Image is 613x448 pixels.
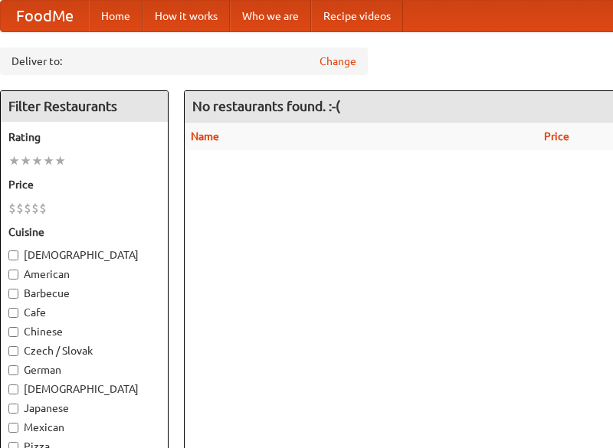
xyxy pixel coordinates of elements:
[43,152,54,169] li: ★
[8,365,18,375] input: German
[8,308,18,318] input: Cafe
[31,200,39,217] li: $
[31,152,43,169] li: ★
[8,247,160,263] label: [DEMOGRAPHIC_DATA]
[8,267,160,282] label: American
[8,404,18,414] input: Japanese
[8,362,160,378] label: German
[544,130,569,142] a: Price
[8,305,160,320] label: Cafe
[230,1,311,31] a: Who we are
[39,200,47,217] li: $
[1,1,89,31] a: FoodMe
[16,200,24,217] li: $
[1,91,168,122] h4: Filter Restaurants
[8,381,160,397] label: [DEMOGRAPHIC_DATA]
[143,1,230,31] a: How it works
[8,423,18,433] input: Mexican
[8,152,20,169] li: ★
[8,324,160,339] label: Chinese
[20,152,31,169] li: ★
[8,343,160,358] label: Czech / Slovak
[54,152,66,169] li: ★
[320,54,356,69] a: Change
[89,1,143,31] a: Home
[8,270,18,280] input: American
[8,327,18,337] input: Chinese
[8,420,160,435] label: Mexican
[192,99,340,113] ng-pluralize: No restaurants found. :-(
[191,130,219,142] a: Name
[8,224,160,240] h5: Cuisine
[8,346,18,356] input: Czech / Slovak
[8,200,16,217] li: $
[8,286,160,301] label: Barbecue
[8,401,160,416] label: Japanese
[8,384,18,394] input: [DEMOGRAPHIC_DATA]
[24,200,31,217] li: $
[8,129,160,145] h5: Rating
[8,177,160,192] h5: Price
[311,1,403,31] a: Recipe videos
[8,250,18,260] input: [DEMOGRAPHIC_DATA]
[8,289,18,299] input: Barbecue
